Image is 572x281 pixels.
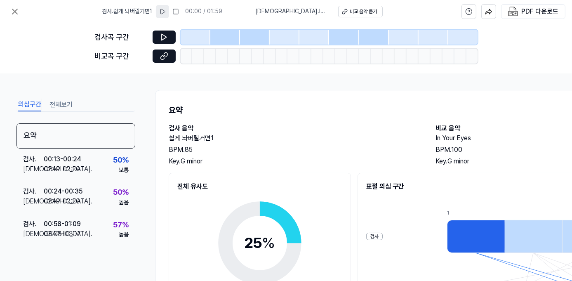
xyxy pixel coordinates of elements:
img: PDF Download [508,7,518,17]
div: 02:10 - 02:20 [44,196,80,206]
div: 검사 . [23,219,44,229]
svg: help [465,7,473,16]
div: 50 % [113,154,129,166]
div: 03:08 - 03:17 [44,229,81,239]
div: 비교 음악 듣기 [350,8,377,15]
button: PDF 다운로드 [506,5,560,19]
div: 높음 [119,231,129,239]
div: 비교곡 구간 [95,50,148,62]
div: BPM. 85 [169,145,419,155]
div: 검사 [366,233,383,241]
div: 요약 [16,123,135,149]
div: Key. G minor [169,156,419,166]
div: 00:24 - 00:35 [44,187,82,196]
div: 보통 [119,166,129,175]
div: 검사곡 구간 [95,31,148,43]
div: 1 [447,210,505,217]
div: 검사 . [23,187,44,196]
div: 높음 [119,198,129,207]
div: 57 % [113,219,129,231]
h2: 쉽게 놔버릴거면1 [169,133,419,143]
div: 02:10 - 02:20 [44,164,80,174]
img: share [485,8,492,15]
div: [DEMOGRAPHIC_DATA] . [23,229,44,239]
div: [DEMOGRAPHIC_DATA] . [23,164,44,174]
h2: 전체 유사도 [177,182,342,191]
div: [DEMOGRAPHIC_DATA] . [23,196,44,206]
div: 00:13 - 00:24 [44,154,81,164]
div: 검사 . [23,154,44,164]
div: 00:58 - 01:09 [44,219,81,229]
div: 25 [245,232,275,254]
button: 의심구간 [18,98,41,111]
button: 비교 음악 듣기 [338,6,383,17]
div: 50 % [113,187,129,198]
div: 00:00 / 01:59 [186,7,223,16]
span: [DEMOGRAPHIC_DATA] . In Your Eyes [256,7,328,16]
button: help [461,4,476,19]
div: PDF 다운로드 [521,6,558,17]
span: % [262,234,275,252]
span: 검사 . 쉽게 놔버릴거면1 [102,7,153,16]
button: 전체보기 [49,98,73,111]
h2: 검사 음악 [169,123,419,133]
